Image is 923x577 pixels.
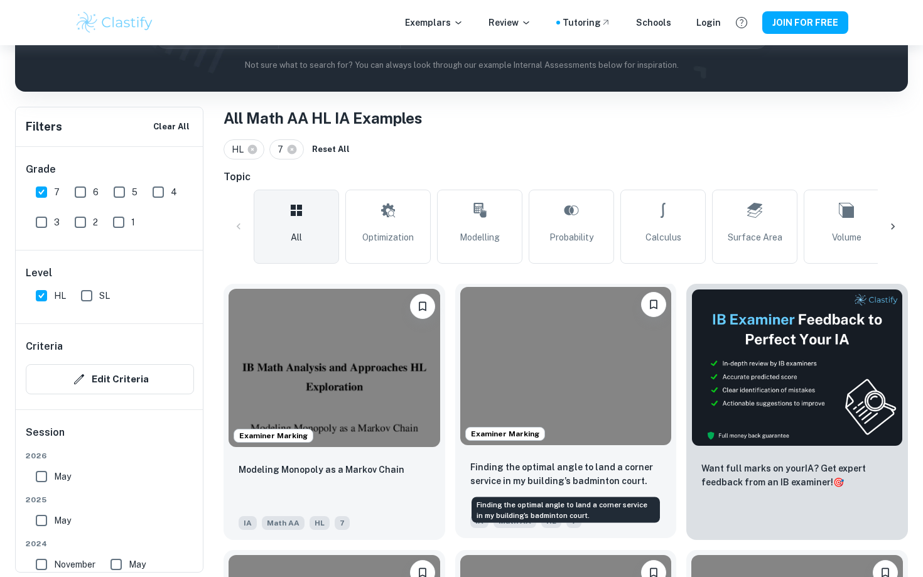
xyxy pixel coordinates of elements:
[131,215,135,229] span: 1
[460,287,672,445] img: Math AA IA example thumbnail: Finding the optimal angle to land a corn
[54,514,71,527] span: May
[26,364,194,394] button: Edit Criteria
[466,428,544,439] span: Examiner Marking
[224,170,908,185] h6: Topic
[224,139,264,159] div: HL
[762,11,848,34] button: JOIN FOR FREE
[833,477,844,487] span: 🎯
[239,463,404,477] p: Modeling Monopoly as a Markov Chain
[262,516,305,530] span: Math AA
[54,470,71,483] span: May
[26,118,62,136] h6: Filters
[563,16,611,30] a: Tutoring
[309,140,353,159] button: Reset All
[686,284,908,540] a: ThumbnailWant full marks on yourIA? Get expert feedback from an IB examiner!
[93,215,98,229] span: 2
[229,289,440,447] img: Math AA IA example thumbnail: Modeling Monopoly as a Markov Chain
[641,292,666,317] button: Please log in to bookmark exemplars
[93,185,99,199] span: 6
[455,284,677,540] a: Examiner MarkingPlease log in to bookmark exemplarsFinding the optimal angle to land a corner ser...
[731,12,752,33] button: Help and Feedback
[488,16,531,30] p: Review
[54,289,66,303] span: HL
[470,460,662,488] p: Finding the optimal angle to land a corner service in my building’s badminton court.
[99,289,110,303] span: SL
[310,516,330,530] span: HL
[278,143,289,156] span: 7
[362,230,414,244] span: Optimization
[232,143,249,156] span: HL
[549,230,593,244] span: Probability
[54,185,60,199] span: 7
[26,425,194,450] h6: Session
[26,494,194,505] span: 2025
[701,461,893,489] p: Want full marks on your IA ? Get expert feedback from an IB examiner!
[75,10,154,35] img: Clastify logo
[239,516,257,530] span: IA
[26,266,194,281] h6: Level
[54,558,95,571] span: November
[234,430,313,441] span: Examiner Marking
[636,16,671,30] a: Schools
[410,294,435,319] button: Please log in to bookmark exemplars
[696,16,721,30] a: Login
[291,230,302,244] span: All
[171,185,177,199] span: 4
[25,59,898,72] p: Not sure what to search for? You can always look through our example Internal Assessments below f...
[269,139,304,159] div: 7
[224,107,908,129] h1: All Math AA HL IA Examples
[472,497,660,523] div: Finding the optimal angle to land a corner service in my building’s badminton court.
[335,516,350,530] span: 7
[224,284,445,540] a: Examiner MarkingPlease log in to bookmark exemplarsModeling Monopoly as a Markov ChainIAMath AAHL7
[645,230,681,244] span: Calculus
[26,450,194,461] span: 2026
[150,117,193,136] button: Clear All
[132,185,138,199] span: 5
[54,215,60,229] span: 3
[26,339,63,354] h6: Criteria
[728,230,782,244] span: Surface Area
[405,16,463,30] p: Exemplars
[460,230,500,244] span: Modelling
[26,538,194,549] span: 2024
[129,558,146,571] span: May
[832,230,861,244] span: Volume
[26,162,194,177] h6: Grade
[691,289,903,446] img: Thumbnail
